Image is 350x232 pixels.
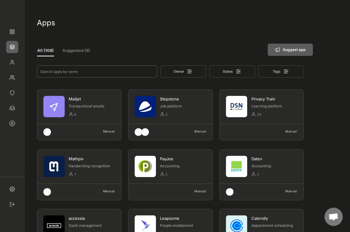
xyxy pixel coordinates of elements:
div: People enablement [160,223,206,228]
div: Transactional emails [69,104,115,109]
div: Calendly [251,216,297,221]
div: Manual [95,128,115,134]
div: Manual [186,188,206,194]
div: Appointment scheduling [251,223,297,228]
div: eCademy GmbH - Frank Stingl [6,6,18,18]
div: Manual [186,128,206,134]
div: 1 [74,171,115,178]
div: Manual [277,128,297,134]
div: Handwriting recognition [69,164,115,169]
button: All (108) [37,45,54,56]
div: 2 [165,111,206,118]
button: Tags [258,65,304,78]
div: Overview [6,26,18,38]
a: Chat öffnen [324,208,343,226]
div: Mailjet [69,96,115,102]
div: Mathpix [69,156,115,161]
div: Settings [6,183,18,195]
div: Leapsome [160,216,206,221]
div: 2 [165,171,206,178]
div: 6 [74,111,115,118]
div: Sign out [6,198,18,210]
div: 2 [257,171,297,178]
div: Privacy Train [251,96,297,102]
button: Suggested (6) [59,45,94,56]
div: 25 [257,111,297,118]
div: Accounting [251,164,297,169]
div: Compliance [6,87,18,99]
button: States [209,65,255,78]
div: Manual [277,188,297,194]
div: Apps [6,41,18,53]
input: Search apps by name [37,65,157,78]
div: Workflows [6,117,18,129]
div: Manual [95,188,115,194]
div: Learning platform [251,104,297,109]
div: Stepstone [160,96,206,102]
div: accessia [69,216,115,221]
div: PayJoe [160,156,206,161]
div: Accounting [160,164,206,169]
div: Datev [251,156,297,161]
div: Job platform [160,104,206,109]
button: Owner [160,65,206,78]
button: Suggest app [268,44,313,56]
div: Members [6,56,18,68]
div: Apps [37,18,313,27]
div: Teams/Circles [6,71,18,84]
div: Requests [6,102,18,114]
div: SaaS management [69,223,115,228]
